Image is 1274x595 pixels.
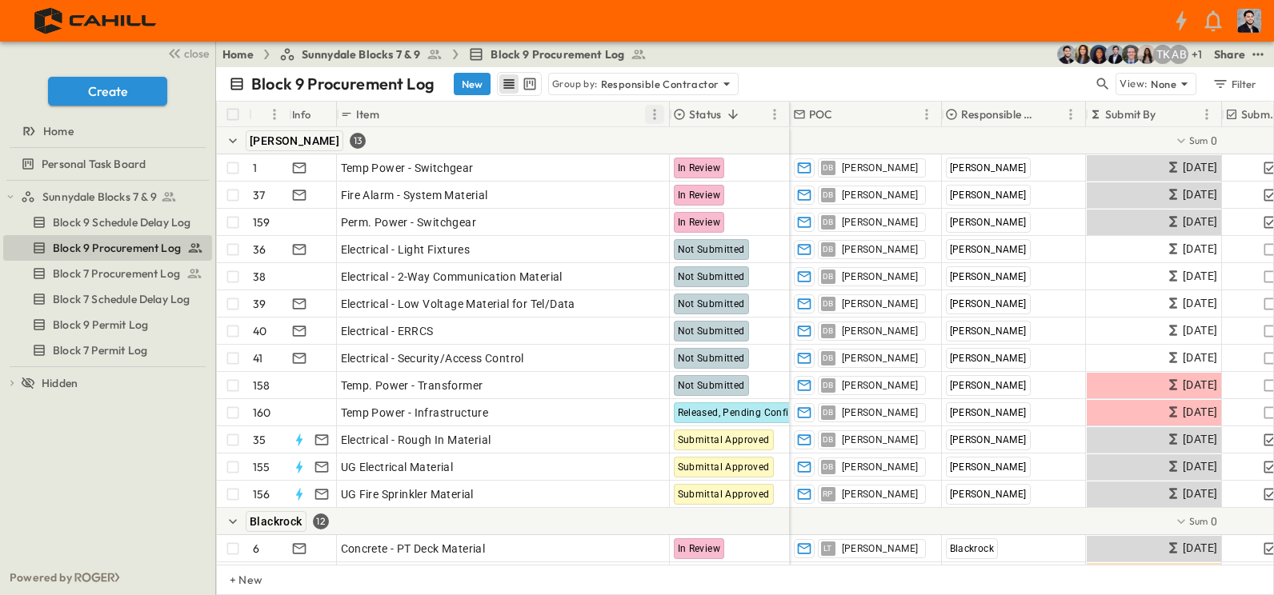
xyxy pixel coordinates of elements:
[917,105,936,124] button: Menu
[1248,45,1268,64] button: test
[292,92,311,137] div: Info
[1183,267,1217,286] span: [DATE]
[468,46,647,62] a: Block 9 Procurement Log
[678,190,721,201] span: In Review
[950,244,1027,255] span: [PERSON_NAME]
[53,240,181,256] span: Block 9 Procurement Log
[383,106,400,123] button: Sort
[3,288,209,310] a: Block 7 Schedule Delay Log
[1183,186,1217,204] span: [DATE]
[1214,46,1245,62] div: Share
[255,106,273,123] button: Sort
[823,330,834,331] span: DB
[497,72,542,96] div: table view
[842,297,919,310] span: [PERSON_NAME]
[42,189,157,205] span: Sunnydale Blocks 7 & 9
[1237,9,1261,33] img: Profile Picture
[1089,45,1108,64] img: Olivia Khan (okhan@cahill-sf.com)
[43,123,74,139] span: Home
[678,543,721,554] span: In Review
[1153,45,1172,64] div: Teddy Khuong (tkhuong@guzmangc.com)
[842,379,919,392] span: [PERSON_NAME]
[53,291,190,307] span: Block 7 Schedule Delay Log
[356,106,379,122] p: Item
[253,459,270,475] p: 155
[823,466,834,467] span: DB
[42,375,78,391] span: Hidden
[950,325,1027,337] span: [PERSON_NAME]
[645,105,664,124] button: Menu
[1183,321,1217,340] span: [DATE]
[1160,106,1177,123] button: Sort
[678,380,745,391] span: Not Submitted
[3,151,212,177] div: Personal Task Boardtest
[3,235,212,261] div: Block 9 Procurement Logtest
[678,271,745,282] span: Not Submitted
[678,461,770,473] span: Submittal Approved
[1183,539,1217,557] span: [DATE]
[350,133,366,149] div: 13
[341,296,575,312] span: Electrical - Low Voltage Material for Tel/Data
[3,261,212,286] div: Block 7 Procurement Logtest
[950,298,1027,309] span: [PERSON_NAME]
[222,46,656,62] nav: breadcrumbs
[950,543,995,554] span: Blackrock
[249,102,289,127] div: #
[265,105,284,124] button: Menu
[689,106,721,122] p: Status
[253,377,270,393] p: 158
[1211,513,1217,529] span: 0
[1057,45,1076,64] img: Anthony Vazquez (avazquez@cahill-sf.com)
[836,106,854,123] button: Sort
[823,249,834,250] span: DB
[184,46,209,62] span: close
[341,269,563,285] span: Electrical - 2-Way Communication Material
[678,353,745,364] span: Not Submitted
[823,385,834,385] span: DB
[519,74,539,94] button: kanban view
[3,262,209,285] a: Block 7 Procurement Log
[950,217,1027,228] span: [PERSON_NAME]
[950,190,1027,201] span: [PERSON_NAME]
[3,312,212,337] div: Block 9 Permit Logtest
[341,432,491,448] span: Electrical - Rough In Material
[3,153,209,175] a: Personal Task Board
[823,303,834,304] span: DB
[1212,75,1257,93] div: Filter
[950,434,1027,445] span: [PERSON_NAME]
[53,317,148,333] span: Block 9 Permit Log
[842,488,919,501] span: [PERSON_NAME]
[1192,46,1208,62] p: + 1
[341,486,474,502] span: UG Fire Sprinkler Material
[601,76,719,92] p: Responsible Contractor
[678,298,745,309] span: Not Submitted
[253,486,270,502] p: 156
[809,106,833,122] p: POC
[552,76,598,92] p: Group by:
[1211,133,1217,149] span: 0
[842,216,919,229] span: [PERSON_NAME]
[842,542,919,555] span: [PERSON_NAME]
[1105,45,1124,64] img: Mike Daly (mdaly@cahill-sf.com)
[1183,349,1217,367] span: [DATE]
[253,432,266,448] p: 35
[678,434,770,445] span: Submittal Approved
[253,160,257,176] p: 1
[842,162,919,174] span: [PERSON_NAME]
[253,214,270,230] p: 159
[1183,457,1217,476] span: [DATE]
[678,325,745,337] span: Not Submitted
[341,160,474,176] span: Temp Power - Switchgear
[1183,403,1217,421] span: [DATE]
[289,102,337,127] div: Info
[253,405,271,421] p: 160
[724,106,742,123] button: Sort
[499,74,519,94] button: row view
[1120,75,1148,93] p: View:
[1183,294,1217,313] span: [DATE]
[42,156,146,172] span: Personal Task Board
[253,323,266,339] p: 40
[3,339,209,361] a: Block 7 Permit Log
[253,541,259,557] p: 6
